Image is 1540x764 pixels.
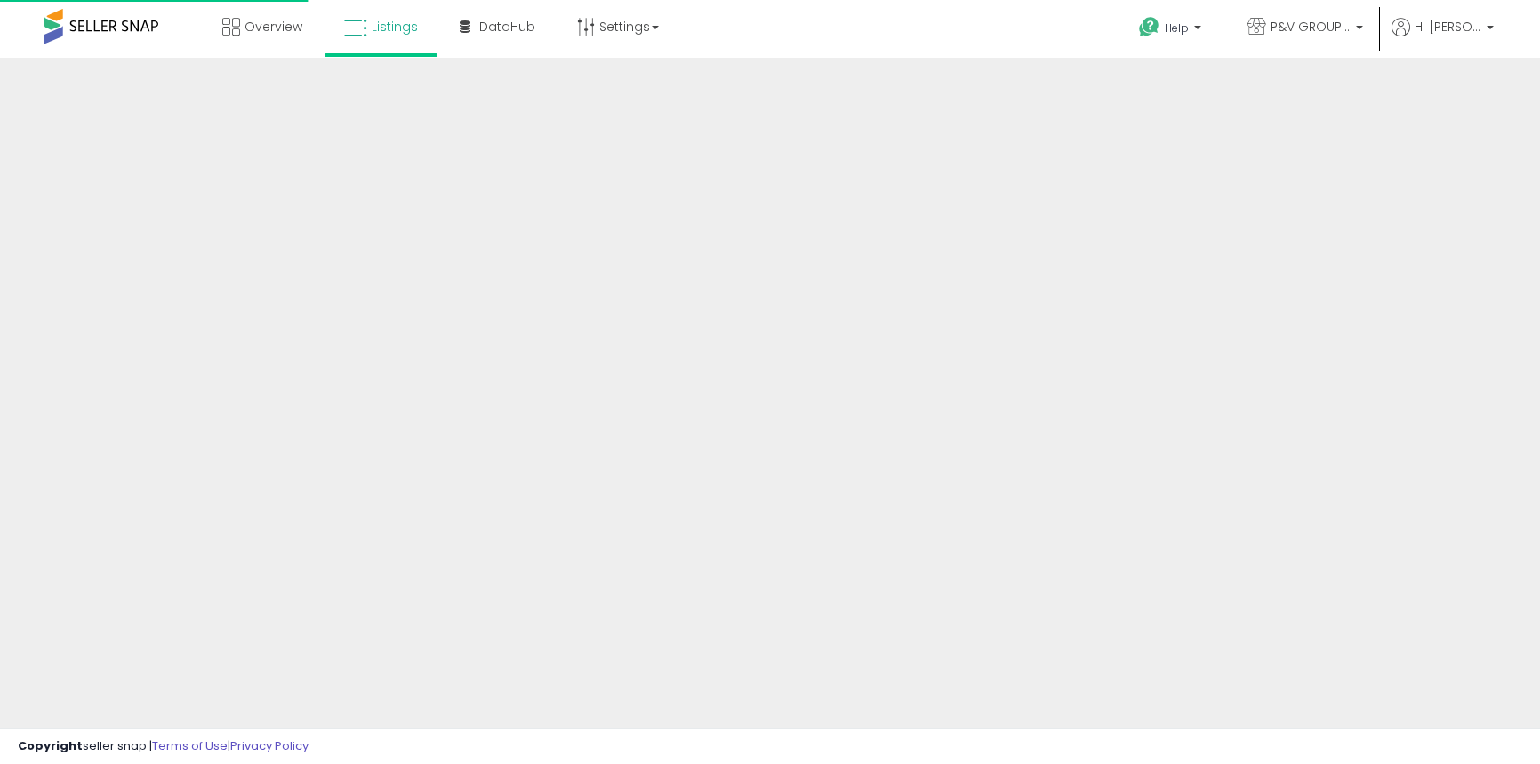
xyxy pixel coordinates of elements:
a: Hi [PERSON_NAME] [1392,18,1494,58]
a: Help [1125,3,1219,58]
span: Listings [372,18,418,36]
i: Get Help [1138,16,1160,38]
a: Terms of Use [152,737,228,754]
span: DataHub [479,18,535,36]
span: Hi [PERSON_NAME] [1415,18,1481,36]
span: P&V GROUP USA [1271,18,1351,36]
a: Privacy Policy [230,737,309,754]
span: Overview [245,18,302,36]
span: Help [1165,20,1189,36]
strong: Copyright [18,737,83,754]
div: seller snap | | [18,738,309,755]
